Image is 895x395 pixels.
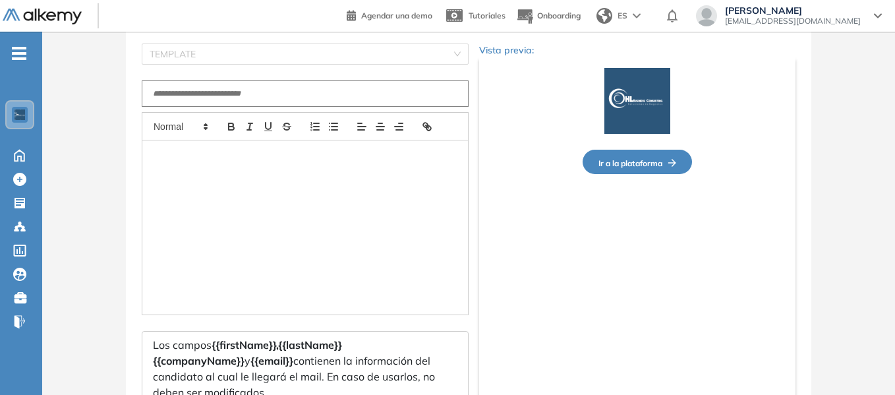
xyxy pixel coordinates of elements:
[583,150,692,174] button: Ir a la plataformaFlecha
[153,354,245,367] span: {{companyName}}
[662,159,676,167] img: Flecha
[596,8,612,24] img: world
[347,7,432,22] a: Agendar una demo
[604,68,670,134] img: Logo de la compañía
[516,2,581,30] button: Onboarding
[633,13,641,18] img: arrow
[250,354,293,367] span: {{email}}
[212,338,278,351] span: {{firstName}},
[278,338,342,351] span: {{lastName}}
[618,10,627,22] span: ES
[14,109,25,120] img: https://assets.alkemy.org/workspaces/1802/d452bae4-97f6-47ab-b3bf-1c40240bc960.jpg
[725,16,861,26] span: [EMAIL_ADDRESS][DOMAIN_NAME]
[598,158,676,168] span: Ir a la plataforma
[537,11,581,20] span: Onboarding
[361,11,432,20] span: Agendar una demo
[479,44,795,57] p: Vista previa:
[12,52,26,55] i: -
[725,5,861,16] span: [PERSON_NAME]
[3,9,82,25] img: Logo
[469,11,505,20] span: Tutoriales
